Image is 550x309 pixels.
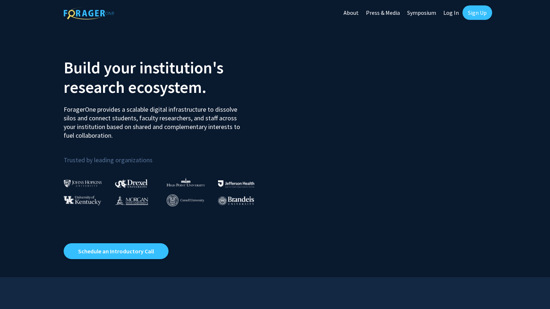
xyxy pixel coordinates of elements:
a: Opens in a new tab [64,243,169,259]
a: Sign Up [462,5,492,20]
img: Morgan State University [115,196,148,205]
img: Brandeis University [218,196,254,205]
h2: Build your institution's research ecosystem. [64,58,270,97]
img: ForagerOne Logo [64,7,114,20]
img: University of Kentucky [64,196,101,205]
p: ForagerOne provides a scalable digital infrastructure to dissolve silos and connect students, fac... [64,100,245,140]
img: Drexel University [115,179,148,188]
p: Trusted by leading organizations [64,146,270,166]
img: Cornell University [167,194,204,206]
img: Thomas Jefferson University [218,180,254,187]
img: High Point University [167,178,205,186]
img: Johns Hopkins University [64,180,102,187]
